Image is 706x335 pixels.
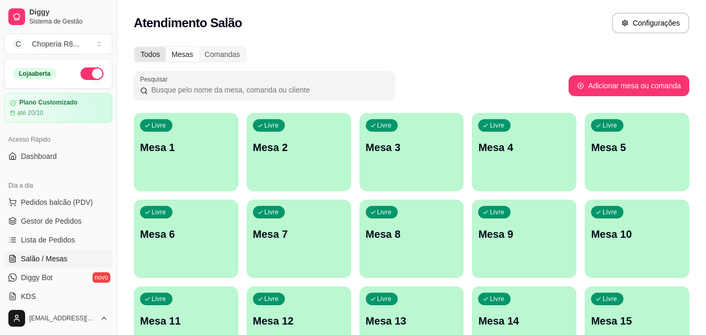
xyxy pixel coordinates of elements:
[4,213,112,229] a: Gestor de Pedidos
[360,200,464,278] button: LivreMesa 8
[360,113,464,191] button: LivreMesa 3
[253,140,345,155] p: Mesa 2
[591,314,683,328] p: Mesa 15
[140,140,232,155] p: Mesa 1
[366,140,458,155] p: Mesa 3
[4,232,112,248] a: Lista de Pedidos
[29,314,96,322] span: [EMAIL_ADDRESS][DOMAIN_NAME]
[4,93,112,123] a: Plano Customizadoaté 20/10
[264,208,279,216] p: Livre
[4,148,112,165] a: Dashboard
[490,295,504,303] p: Livre
[603,208,617,216] p: Livre
[21,151,57,161] span: Dashboard
[134,200,238,278] button: LivreMesa 6
[4,33,112,54] button: Select a team
[21,197,93,207] span: Pedidos balcão (PDV)
[134,113,238,191] button: LivreMesa 1
[152,208,166,216] p: Livre
[478,227,570,241] p: Mesa 9
[140,314,232,328] p: Mesa 11
[13,39,24,49] span: C
[569,75,689,96] button: Adicionar mesa ou comanda
[140,75,171,84] label: Pesquisar
[17,109,43,117] article: até 20/10
[264,295,279,303] p: Livre
[4,177,112,194] div: Dia a dia
[4,250,112,267] a: Salão / Mesas
[4,4,112,29] a: DiggySistema de Gestão
[199,47,246,62] div: Comandas
[148,85,389,95] input: Pesquisar
[585,113,689,191] button: LivreMesa 5
[603,295,617,303] p: Livre
[32,39,79,49] div: Choperia R8 ...
[29,17,108,26] span: Sistema de Gestão
[591,140,683,155] p: Mesa 5
[366,227,458,241] p: Mesa 8
[247,113,351,191] button: LivreMesa 2
[19,99,77,107] article: Plano Customizado
[152,295,166,303] p: Livre
[4,131,112,148] div: Acesso Rápido
[603,121,617,130] p: Livre
[253,314,345,328] p: Mesa 12
[472,200,576,278] button: LivreMesa 9
[21,235,75,245] span: Lista de Pedidos
[377,208,392,216] p: Livre
[4,269,112,286] a: Diggy Botnovo
[21,253,67,264] span: Salão / Mesas
[490,208,504,216] p: Livre
[166,47,199,62] div: Mesas
[4,306,112,331] button: [EMAIL_ADDRESS][DOMAIN_NAME]
[135,47,166,62] div: Todos
[264,121,279,130] p: Livre
[152,121,166,130] p: Livre
[4,288,112,305] a: KDS
[612,13,689,33] button: Configurações
[21,272,53,283] span: Diggy Bot
[490,121,504,130] p: Livre
[472,113,576,191] button: LivreMesa 4
[21,291,36,302] span: KDS
[29,8,108,17] span: Diggy
[478,314,570,328] p: Mesa 14
[253,227,345,241] p: Mesa 7
[80,67,103,80] button: Alterar Status
[140,227,232,241] p: Mesa 6
[366,314,458,328] p: Mesa 13
[585,200,689,278] button: LivreMesa 10
[377,121,392,130] p: Livre
[377,295,392,303] p: Livre
[21,216,82,226] span: Gestor de Pedidos
[591,227,683,241] p: Mesa 10
[478,140,570,155] p: Mesa 4
[247,200,351,278] button: LivreMesa 7
[4,194,112,211] button: Pedidos balcão (PDV)
[134,15,242,31] h2: Atendimento Salão
[13,68,56,79] div: Loja aberta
